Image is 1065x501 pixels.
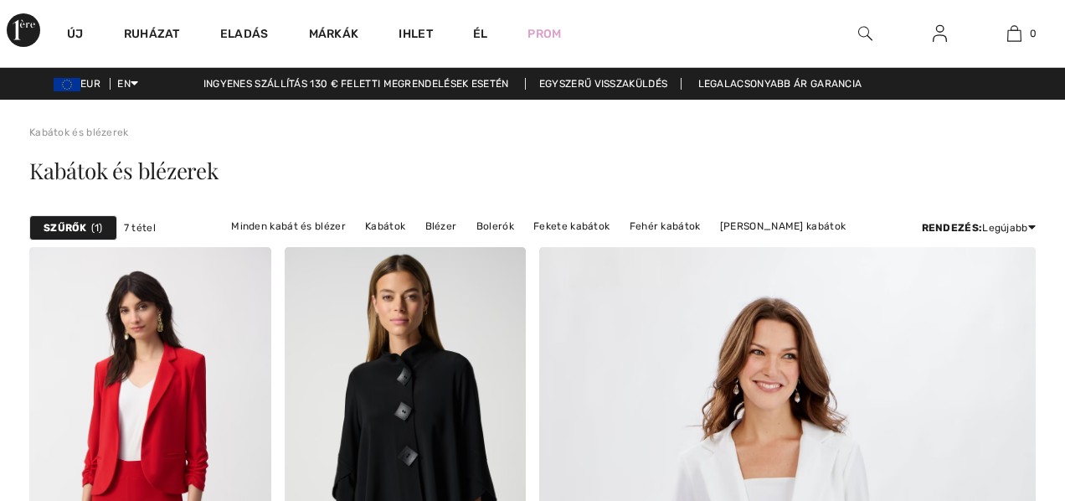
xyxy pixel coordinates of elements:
[922,222,983,234] strong: Rendezés:
[468,215,522,237] a: Bolerók
[124,27,180,44] a: Ruházat
[44,220,87,235] strong: Szűrők
[933,23,947,44] img: Saját adataim
[1030,26,1037,41] span: 0
[922,222,1028,234] font: Legújabb
[54,78,107,90] span: EUR
[117,78,131,90] font: EN
[54,78,80,91] img: Euró
[1007,23,1021,44] img: Az én táskám
[220,27,269,44] a: Eladás
[399,27,433,44] span: Ihlet
[527,25,561,43] a: Prom
[29,127,129,138] a: Kabátok és blézerek
[124,220,156,235] span: 7 tétel
[190,78,522,90] a: Ingyenes szállítás 130 € feletti megrendelések esetén
[309,27,359,44] a: Márkák
[428,237,570,259] a: [PERSON_NAME] kabátok
[223,215,354,237] a: Minden kabát és blézer
[417,215,466,237] a: Blézer
[919,23,960,44] a: Sign In
[357,215,414,237] a: Kabátok
[978,23,1051,44] a: 0
[67,27,84,44] a: Új
[91,220,103,235] span: 1
[525,78,682,90] a: Egyszerű visszaküldés
[712,215,854,237] a: [PERSON_NAME] kabátok
[621,215,709,237] a: Fehér kabátok
[7,13,40,47] img: 1ère sugárút
[29,156,219,185] span: Kabátok és blézerek
[473,25,488,43] a: Él
[573,237,649,259] a: Kék kabátok
[685,78,876,90] a: Legalacsonyabb ár garancia
[858,23,872,44] img: Keresés a weboldalon
[525,215,618,237] a: Fekete kabátok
